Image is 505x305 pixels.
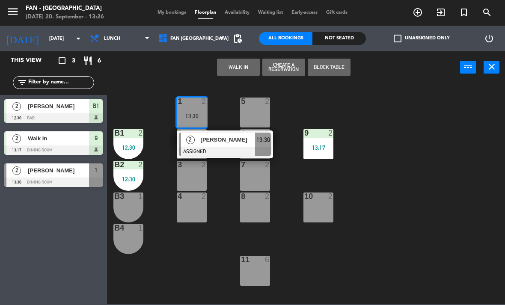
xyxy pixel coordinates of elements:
span: 1 [95,165,98,175]
label: Unassigned only [394,35,450,42]
span: Gift cards [322,10,352,15]
div: 2 [328,129,333,137]
i: add_circle_outline [413,7,423,18]
div: 9 [304,129,305,137]
span: B1 [92,101,99,111]
i: power_input [463,62,473,72]
span: My bookings [153,10,190,15]
div: 2 [265,98,270,105]
i: power_settings_new [484,33,494,44]
span: Special reservation [452,5,475,20]
button: power_input [460,61,476,74]
span: WALK IN [429,5,452,20]
i: arrow_drop_down [73,33,83,44]
div: 12:30 [113,176,143,182]
span: 3 [72,56,75,66]
div: 1 [138,224,143,232]
button: menu [6,5,19,21]
i: filter_list [17,77,27,88]
i: menu [6,5,19,18]
span: [PERSON_NAME] [201,135,255,144]
span: Lunch [104,36,120,41]
span: pending_actions [232,33,243,44]
div: All Bookings [259,32,312,45]
span: [PERSON_NAME] [28,166,89,175]
div: B2 [114,161,115,169]
span: Floorplan [190,10,220,15]
div: [DATE] 20. September - 13:26 [26,13,104,21]
span: BOOK TABLE [406,5,429,20]
span: 9 [95,133,98,143]
button: WALK IN [217,59,260,76]
i: crop_square [57,56,67,66]
i: close [487,62,497,72]
span: [PERSON_NAME] [28,102,89,111]
div: This view [4,56,62,66]
span: Walk In [28,134,89,143]
div: B4 [114,224,115,232]
div: 2 [202,192,207,200]
i: exit_to_app [436,7,446,18]
i: turned_in_not [459,7,469,18]
div: 2 [265,129,270,137]
div: 6 [265,256,270,264]
span: 2 [12,134,21,143]
div: 1 [138,192,143,200]
span: SEARCH [475,5,499,20]
div: 2 [328,192,333,200]
span: 2 [12,102,21,111]
div: 2 [265,192,270,200]
div: 2 [202,161,207,169]
div: 2 [202,98,207,105]
span: Fan [GEOGRAPHIC_DATA] [170,36,229,41]
button: Create a Reservation [262,59,305,76]
span: Waiting list [254,10,287,15]
i: search [482,7,492,18]
div: Not seated [312,32,366,45]
span: check_box_outline_blank [394,35,401,42]
button: close [484,61,499,74]
div: 10 [304,192,305,200]
button: Block Table [308,59,351,76]
span: Availability [220,10,254,15]
div: B1 [114,129,115,137]
div: Fan - [GEOGRAPHIC_DATA] [26,4,104,13]
div: 13:30 [177,113,207,119]
span: Early-access [287,10,322,15]
i: restaurant [83,56,93,66]
input: Filter by name... [27,78,94,87]
span: 2 [12,166,21,175]
div: 13:17 [303,145,333,151]
div: 2 [202,129,207,137]
div: B3 [114,192,115,200]
span: 6 [98,56,101,66]
div: 12:30 [113,145,143,151]
span: 2 [186,136,195,144]
span: 13:30 [256,135,270,145]
div: 2 [265,161,270,169]
div: 2 [138,129,143,137]
div: 2 [138,161,143,169]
